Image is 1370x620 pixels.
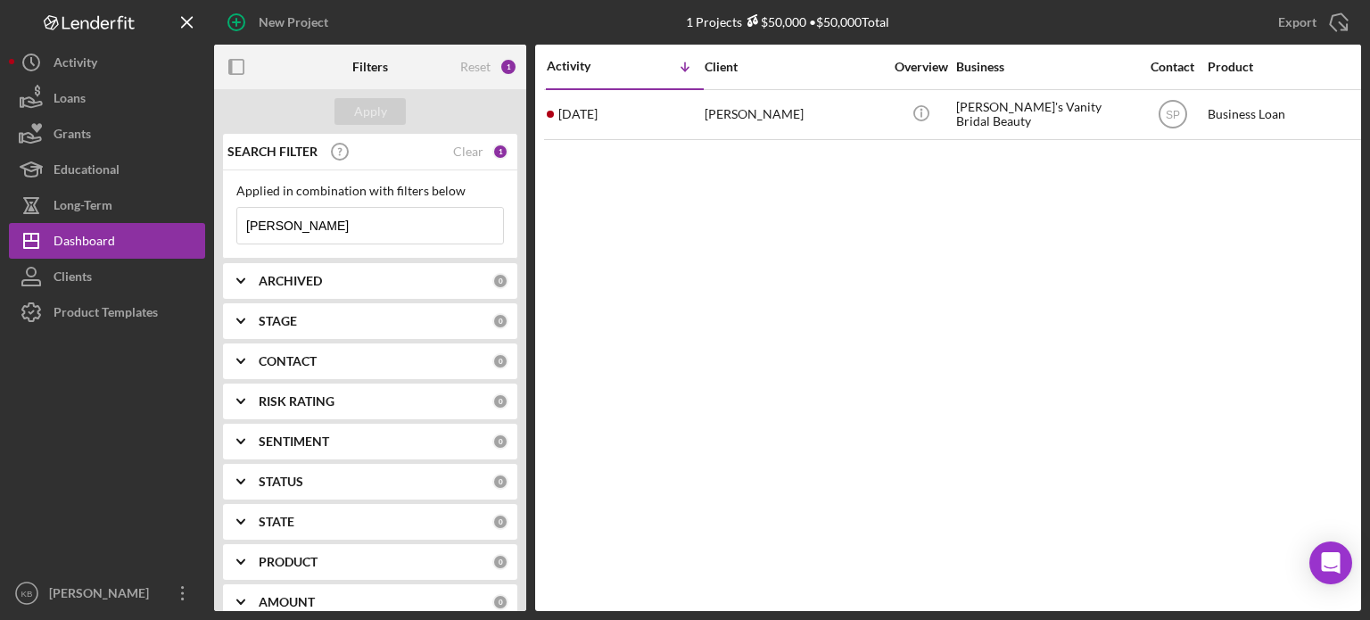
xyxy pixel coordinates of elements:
[9,80,205,116] button: Loans
[259,4,328,40] div: New Project
[1139,60,1206,74] div: Contact
[492,554,508,570] div: 0
[956,60,1135,74] div: Business
[1165,109,1179,121] text: SP
[492,594,508,610] div: 0
[9,294,205,330] button: Product Templates
[259,595,315,609] b: AMOUNT
[705,60,883,74] div: Client
[259,274,322,288] b: ARCHIVED
[492,393,508,409] div: 0
[54,223,115,263] div: Dashboard
[887,60,954,74] div: Overview
[492,144,508,160] div: 1
[21,589,33,599] text: KB
[352,60,388,74] b: Filters
[9,575,205,611] button: KB[PERSON_NAME]
[492,474,508,490] div: 0
[54,80,86,120] div: Loans
[259,475,303,489] b: STATUS
[9,116,205,152] button: Grants
[54,45,97,85] div: Activity
[742,14,806,29] div: $50,000
[547,59,625,73] div: Activity
[492,313,508,329] div: 0
[705,91,883,138] div: [PERSON_NAME]
[354,98,387,125] div: Apply
[236,184,504,198] div: Applied in combination with filters below
[9,152,205,187] button: Educational
[227,145,318,159] b: SEARCH FILTER
[956,91,1135,138] div: [PERSON_NAME]'s Vanity Bridal Beauty
[259,394,334,409] b: RISK RATING
[9,187,205,223] button: Long-Term
[9,223,205,259] button: Dashboard
[492,514,508,530] div: 0
[54,152,120,192] div: Educational
[259,354,317,368] b: CONTACT
[558,107,598,121] time: 2025-08-22 16:34
[259,515,294,529] b: STATE
[1309,541,1352,584] div: Open Intercom Messenger
[259,555,318,569] b: PRODUCT
[492,353,508,369] div: 0
[686,14,889,29] div: 1 Projects • $50,000 Total
[54,116,91,156] div: Grants
[499,58,517,76] div: 1
[259,434,329,449] b: SENTIMENT
[45,575,161,616] div: [PERSON_NAME]
[453,145,483,159] div: Clear
[334,98,406,125] button: Apply
[492,434,508,450] div: 0
[460,60,491,74] div: Reset
[9,45,205,80] button: Activity
[214,4,346,40] button: New Project
[1278,4,1316,40] div: Export
[9,259,205,294] button: Clients
[54,259,92,299] div: Clients
[492,273,508,289] div: 0
[54,294,158,335] div: Product Templates
[259,314,297,328] b: STAGE
[1260,4,1361,40] button: Export
[54,187,112,227] div: Long-Term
